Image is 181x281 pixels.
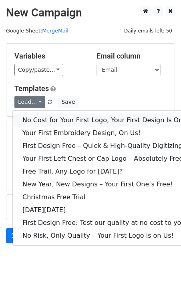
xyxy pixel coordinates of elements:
h5: Variables [14,52,84,61]
button: Save [58,96,78,108]
a: Load... [14,96,45,108]
a: Copy/paste... [14,64,63,76]
a: MergeMail [42,28,68,34]
a: Templates [14,84,49,93]
a: Daily emails left: 50 [121,28,175,34]
h2: New Campaign [6,6,175,20]
span: Daily emails left: 50 [121,26,175,35]
h5: Email column [97,52,167,61]
small: Google Sheet: [6,28,68,34]
a: Send [6,228,32,243]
